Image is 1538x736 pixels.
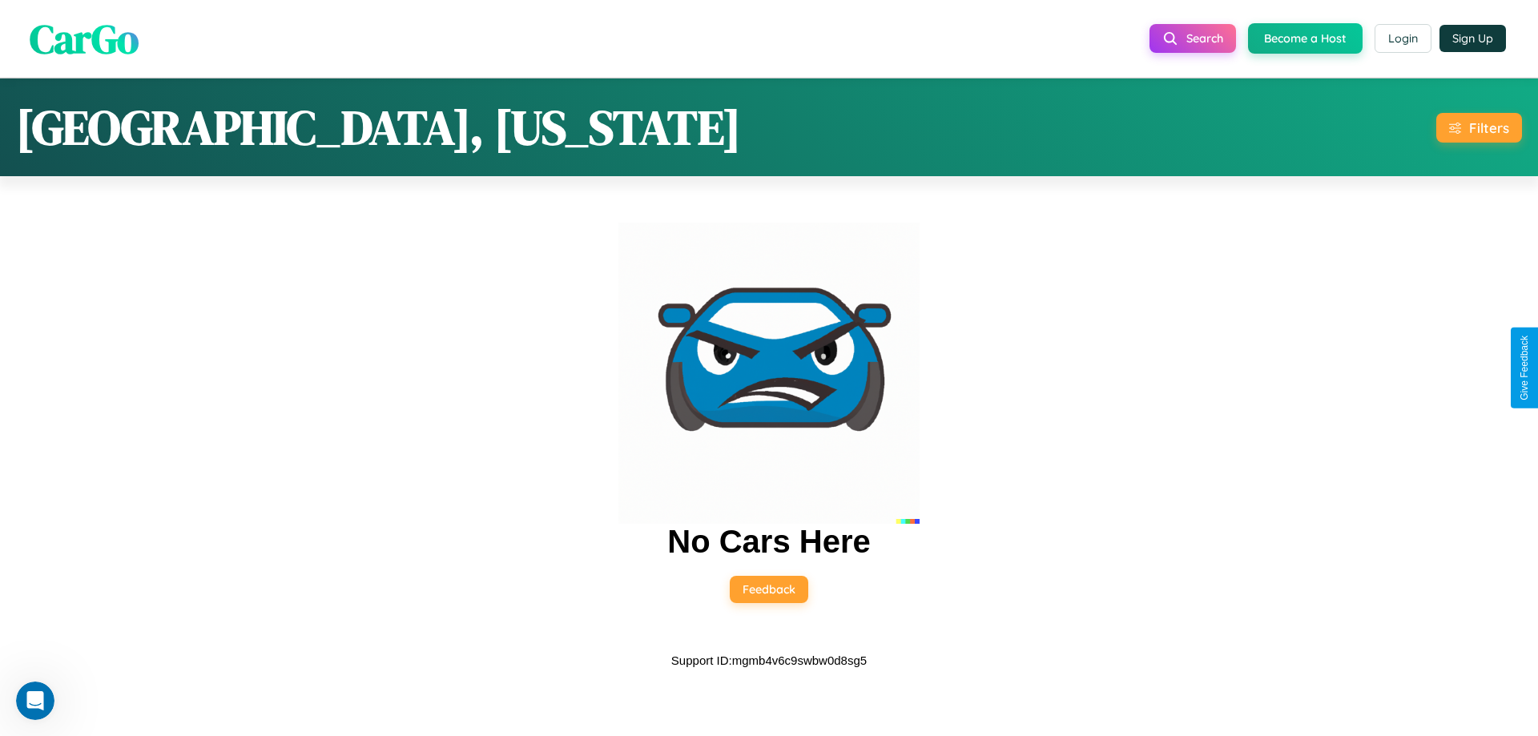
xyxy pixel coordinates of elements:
h1: [GEOGRAPHIC_DATA], [US_STATE] [16,95,741,160]
p: Support ID: mgmb4v6c9swbw0d8sg5 [671,650,867,671]
span: CarGo [30,10,139,66]
button: Login [1375,24,1431,53]
img: car [618,223,920,524]
iframe: Intercom live chat [16,682,54,720]
button: Sign Up [1439,25,1506,52]
button: Feedback [730,576,808,603]
span: Search [1186,31,1223,46]
div: Filters [1469,119,1509,136]
div: Give Feedback [1519,336,1530,400]
button: Filters [1436,113,1522,143]
button: Become a Host [1248,23,1363,54]
h2: No Cars Here [667,524,870,560]
button: Search [1149,24,1236,53]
